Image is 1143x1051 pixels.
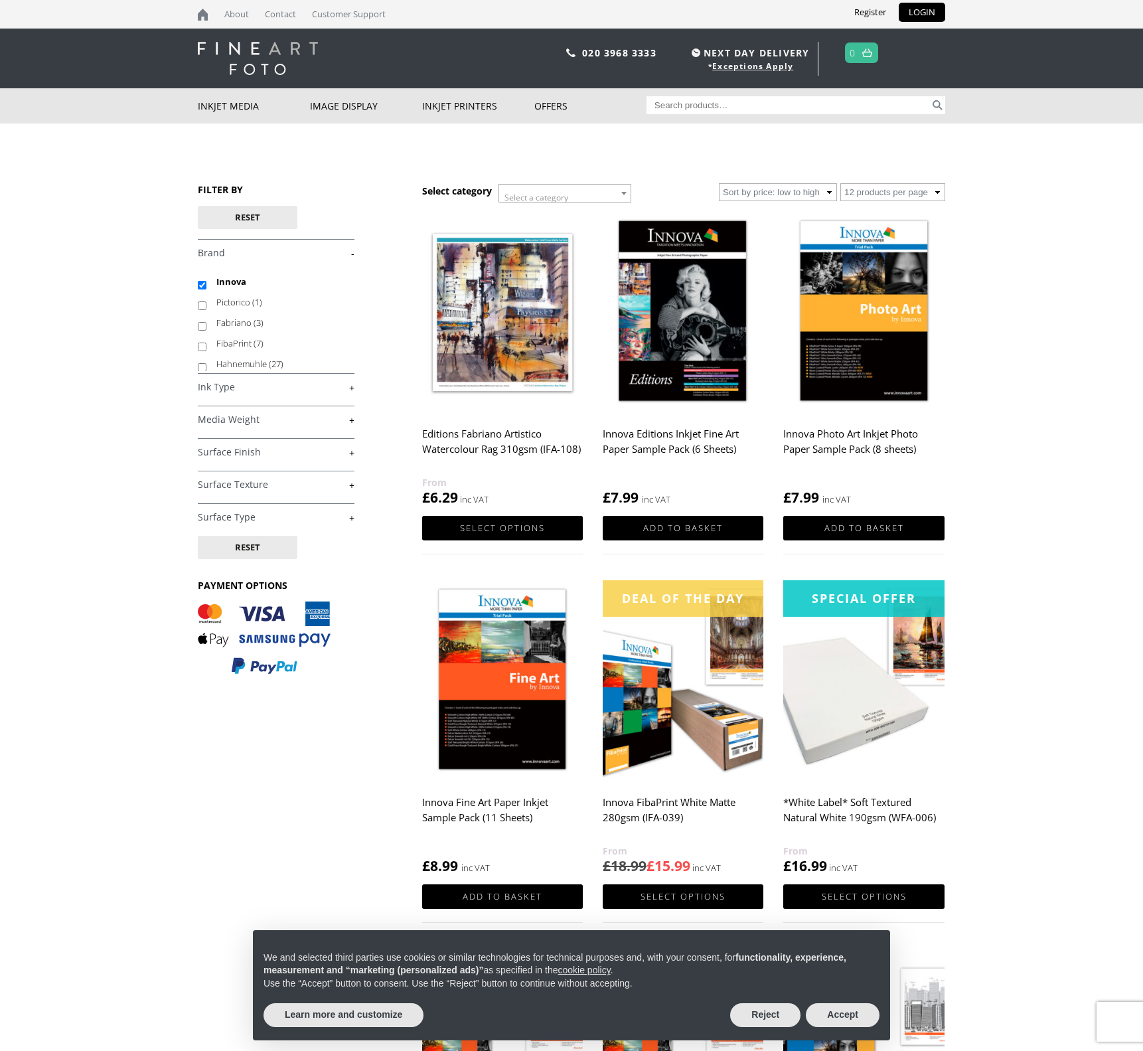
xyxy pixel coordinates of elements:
[783,790,944,843] h2: *White Label* Soft Textured Natural White 190gsm (WFA-006)
[198,239,354,266] h4: Brand
[216,333,342,354] label: FibaPrint
[783,580,944,876] a: Special Offer*White Label* Soft Textured Natural White 190gsm (WFA-006) £16.99
[254,337,264,349] span: (7)
[603,488,639,507] bdi: 7.99
[603,884,763,909] a: Select options for “Innova FibaPrint White Matte 280gsm (IFA-039)”
[264,1003,423,1027] button: Learn more and customize
[198,406,354,432] h4: Media Weight
[198,247,354,260] a: -
[783,856,827,875] bdi: 16.99
[198,42,318,75] img: logo-white.svg
[647,856,654,875] span: £
[216,354,342,374] label: Hahnemuhle
[899,3,945,22] a: LOGIN
[603,580,763,617] div: Deal of the day
[254,317,264,329] span: (3)
[216,272,342,292] label: Innova
[422,884,583,909] a: Add to basket: “Innova Fine Art Paper Inkjet Sample Pack (11 Sheets)”
[603,580,763,781] img: Innova FibaPrint White Matte 280gsm (IFA-039)
[198,471,354,497] h4: Surface Texture
[198,373,354,400] h4: Ink Type
[783,580,944,781] img: *White Label* Soft Textured Natural White 190gsm (WFA-006)
[783,488,791,507] span: £
[422,856,458,875] bdi: 8.99
[603,580,763,876] a: Deal of the day Innova FibaPrint White Matte 280gsm (IFA-039) £18.99£15.99
[822,492,851,507] strong: inc VAT
[603,422,763,475] h2: Innova Editions Inkjet Fine Art Paper Sample Pack (6 Sheets)
[422,580,583,781] img: Innova Fine Art Paper Inkjet Sample Pack (11 Sheets)
[647,856,690,875] bdi: 15.99
[198,183,354,196] h3: FILTER BY
[198,579,354,592] h3: PAYMENT OPTIONS
[198,446,354,459] a: +
[642,492,670,507] strong: inc VAT
[264,977,879,991] p: Use the “Accept” button to consent. Use the “Reject” button to continue without accepting.
[783,516,944,540] a: Add to basket: “Innova Photo Art Inkjet Photo Paper Sample Pack (8 sheets)”
[198,414,354,426] a: +
[422,212,583,507] a: Editions Fabriano Artistico Watercolour Rag 310gsm (IFA-108) £6.29
[422,488,458,507] bdi: 6.29
[422,516,583,540] a: Select options for “Editions Fabriano Artistico Watercolour Rag 310gsm (IFA-108)”
[198,381,354,394] a: +
[603,516,763,540] a: Add to basket: “Innova Editions Inkjet Fine Art Paper Sample Pack (6 Sheets)”
[783,212,944,507] a: Innova Photo Art Inkjet Photo Paper Sample Pack (8 sheets) £7.99 inc VAT
[603,790,763,843] h2: Innova FibaPrint White Matte 280gsm (IFA-039)
[216,313,342,333] label: Fabriano
[783,884,944,909] a: Select options for “*White Label* Soft Textured Natural White 190gsm (WFA-006)”
[504,192,568,203] span: Select a category
[198,602,331,675] img: PAYMENT OPTIONS
[310,88,422,123] a: Image Display
[534,88,647,123] a: Offers
[783,856,791,875] span: £
[198,438,354,465] h4: Surface Finish
[252,296,262,308] span: (1)
[692,48,700,57] img: time.svg
[603,488,611,507] span: £
[422,88,534,123] a: Inkjet Printers
[264,952,846,976] strong: functionality, experience, measurement and “marketing (personalized ads)”
[730,1003,800,1027] button: Reject
[198,503,354,530] h4: Surface Type
[198,88,310,123] a: Inkjet Media
[422,185,492,197] h3: Select category
[862,48,872,57] img: basket.svg
[719,183,837,201] select: Shop order
[422,580,583,876] a: Innova Fine Art Paper Inkjet Sample Pack (11 Sheets) £8.99 inc VAT
[603,212,763,507] a: Innova Editions Inkjet Fine Art Paper Sample Pack (6 Sheets) £7.99 inc VAT
[422,488,430,507] span: £
[198,206,297,229] button: Reset
[783,422,944,475] h2: Innova Photo Art Inkjet Photo Paper Sample Pack (8 sheets)
[844,3,896,22] a: Register
[603,856,611,875] span: £
[783,580,944,617] div: Special Offer
[422,790,583,843] h2: Innova Fine Art Paper Inkjet Sample Pack (11 Sheets)
[198,536,297,559] button: Reset
[603,212,763,413] img: Innova Editions Inkjet Fine Art Paper Sample Pack (6 Sheets)
[603,856,647,875] bdi: 18.99
[930,96,945,114] button: Search
[242,920,901,1051] div: Notice
[422,856,430,875] span: £
[422,212,583,413] img: Editions Fabriano Artistico Watercolour Rag 310gsm (IFA-108)
[582,46,656,59] a: 020 3968 3333
[461,860,490,876] strong: inc VAT
[712,60,793,72] a: Exceptions Apply
[422,422,583,475] h2: Editions Fabriano Artistico Watercolour Rag 310gsm (IFA-108)
[850,43,856,62] a: 0
[198,511,354,524] a: +
[198,479,354,491] a: +
[216,292,342,313] label: Pictorico
[264,951,879,977] p: We and selected third parties use cookies or similar technologies for technical purposes and, wit...
[647,96,931,114] input: Search products…
[688,45,809,60] span: NEXT DAY DELIVERY
[806,1003,879,1027] button: Accept
[783,488,819,507] bdi: 7.99
[558,965,611,975] a: cookie policy
[269,358,283,370] span: (27)
[783,212,944,413] img: Innova Photo Art Inkjet Photo Paper Sample Pack (8 sheets)
[566,48,575,57] img: phone.svg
